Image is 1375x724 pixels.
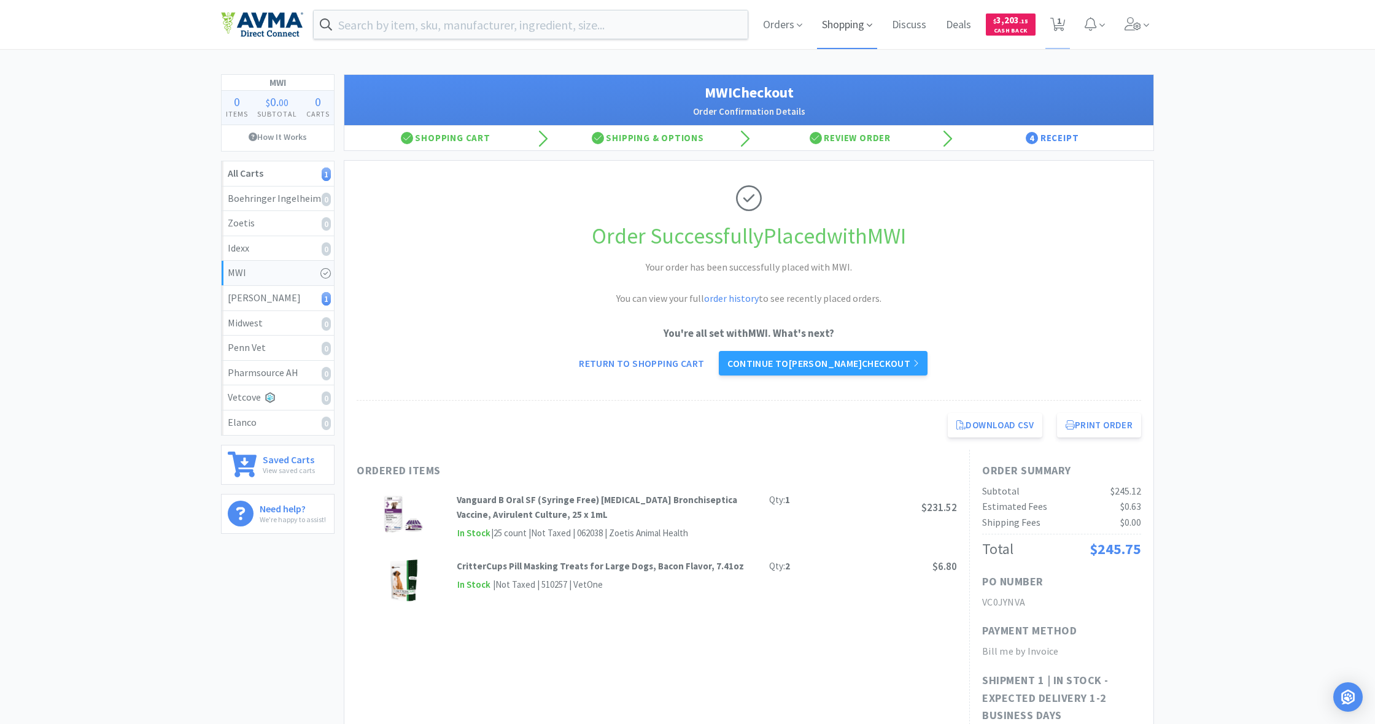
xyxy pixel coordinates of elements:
[570,351,713,375] a: Return to Shopping Cart
[982,644,1141,660] h2: Bill me by Invoice
[951,126,1154,150] div: Receipt
[457,577,491,593] span: In Stock
[993,28,1028,36] span: Cash Back
[228,365,328,381] div: Pharmsource AH
[222,410,334,435] a: Elanco0
[982,622,1077,640] h1: Payment Method
[222,311,334,336] a: Midwest0
[941,20,976,31] a: Deals
[279,96,289,109] span: 00
[260,501,326,514] h6: Need help?
[221,12,303,37] img: e4e33dab9f054f5782a47901c742baa9_102.png
[263,464,315,476] p: View saved carts
[322,367,331,380] i: 0
[266,96,270,109] span: $
[982,515,1040,531] div: Shipping Fees
[234,94,240,109] span: 0
[222,286,334,311] a: [PERSON_NAME]1
[1333,682,1363,712] div: Open Intercom Messenger
[357,462,725,480] h1: Ordered Items
[228,215,328,231] div: Zoetis
[993,14,1028,26] span: 3,203
[222,211,334,236] a: Zoetis0
[1110,485,1141,497] span: $245.12
[314,10,748,39] input: Search by item, sku, manufacturer, ingredient, size...
[982,537,1013,561] div: Total
[457,494,737,520] strong: Vanguard B Oral SF (Syringe Free) [MEDICAL_DATA] Bronchiseptica Vaccine, Avirulent Culture, 25 x 1mL
[228,390,328,406] div: Vetcove
[785,560,790,572] strong: 2
[357,218,1141,254] h1: Order Successfully Placed with MWI
[527,526,688,541] div: | Not Taxed | 062038 | Zoetis Animal Health
[322,342,331,355] i: 0
[221,445,335,485] a: Saved CartsView saved carts
[222,261,334,286] a: MWI
[1090,539,1141,558] span: $245.75
[389,559,418,602] img: 5b9baeef08364e83952bbe7ce7f8ec0f_302786.png
[301,108,334,120] h4: Carts
[222,361,334,386] a: Pharmsource AH0
[982,462,1141,480] h1: Order Summary
[1057,413,1141,437] button: Print Order
[228,340,328,356] div: Penn Vet
[222,108,253,120] h4: Items
[719,351,927,375] a: Continue to[PERSON_NAME]checkout
[982,573,1044,591] h1: PO Number
[948,413,1042,437] a: Download CSV
[322,168,331,181] i: 1
[491,577,603,592] div: | Not Taxed | 510257 | VetOne
[1026,132,1038,144] span: 4
[228,315,328,331] div: Midwest
[704,292,759,304] a: order history
[270,94,276,109] span: 0
[357,104,1141,119] h2: Order Confirmation Details
[222,187,334,212] a: Boehringer Ingelheim0
[263,452,315,464] h6: Saved Carts
[222,236,334,261] a: Idexx0
[1120,500,1141,512] span: $0.63
[260,514,326,525] p: We're happy to assist!
[344,126,547,150] div: Shopping Cart
[547,126,749,150] div: Shipping & Options
[222,385,334,410] a: Vetcove0
[222,161,334,187] a: All Carts1
[887,20,931,31] a: Discuss
[322,193,331,206] i: 0
[322,317,331,331] i: 0
[357,325,1141,342] p: You're all set with MWI . What's next?
[982,499,1047,515] div: Estimated Fees
[222,125,334,148] a: How It Works
[769,559,790,574] div: Qty:
[1045,21,1071,32] a: 1
[228,290,328,306] div: [PERSON_NAME]
[921,501,957,514] span: $231.52
[457,560,744,572] strong: CritterCups Pill Masking Treats for Large Dogs, Bacon Flavor, 7.41oz
[769,493,790,507] div: Qty:
[785,494,790,506] strong: 1
[932,560,957,573] span: $6.80
[228,415,328,431] div: Elanco
[1019,17,1028,25] span: . 15
[357,81,1141,104] h1: MWI Checkout
[228,241,328,256] div: Idexx
[982,595,1141,610] h2: VC0JYNVA
[322,217,331,231] i: 0
[322,292,331,306] i: 1
[253,108,302,120] h4: Subtotal
[315,94,321,109] span: 0
[228,167,263,179] strong: All Carts
[993,17,996,25] span: $
[565,260,933,307] h2: Your order has been successfully placed with MWI. You can view your full to see recently placed o...
[749,126,951,150] div: Review Order
[986,8,1036,41] a: $3,203.15Cash Back
[322,417,331,430] i: 0
[491,527,527,539] span: | 25 count
[228,191,328,207] div: Boehringer Ingelheim
[982,483,1020,499] div: Subtotal
[322,242,331,256] i: 0
[1120,516,1141,528] span: $0.00
[382,493,425,536] img: 0e65a45ffe1e425face62000465054f5_174366.png
[222,336,334,361] a: Penn Vet0
[222,75,334,91] h1: MWI
[228,265,328,281] div: MWI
